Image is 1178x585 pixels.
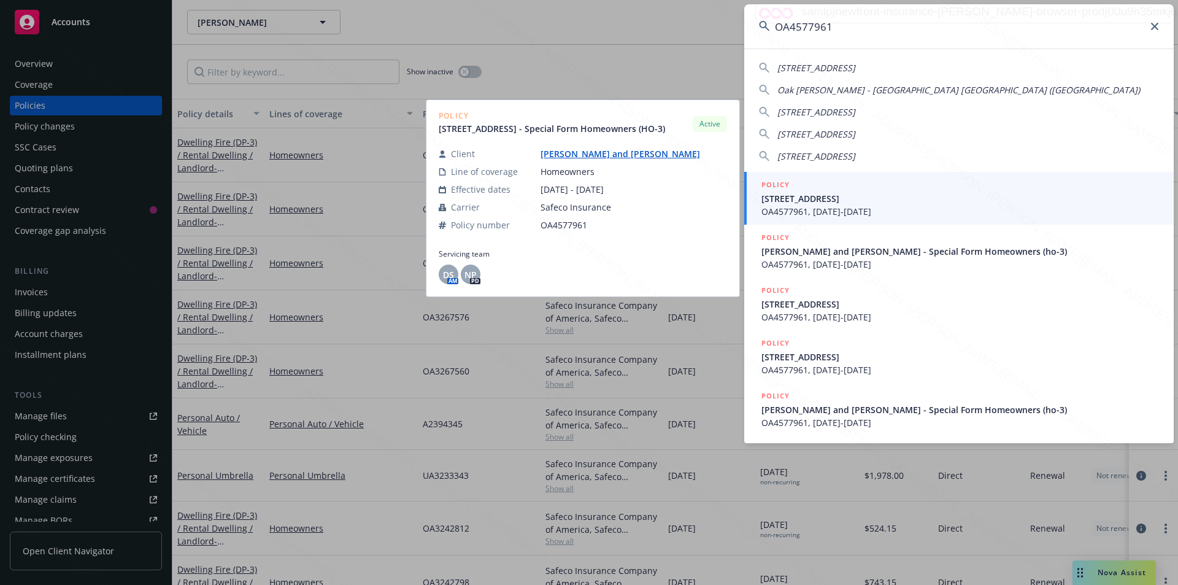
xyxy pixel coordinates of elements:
[761,403,1159,416] span: [PERSON_NAME] and [PERSON_NAME] - Special Form Homeowners (ho-3)
[761,363,1159,376] span: OA4577961, [DATE]-[DATE]
[777,106,855,118] span: [STREET_ADDRESS]
[744,172,1174,225] a: POLICY[STREET_ADDRESS]OA4577961, [DATE]-[DATE]
[761,390,790,402] h5: POLICY
[761,245,1159,258] span: [PERSON_NAME] and [PERSON_NAME] - Special Form Homeowners (ho-3)
[777,150,855,162] span: [STREET_ADDRESS]
[777,84,1140,96] span: Oak [PERSON_NAME] - [GEOGRAPHIC_DATA] [GEOGRAPHIC_DATA] ([GEOGRAPHIC_DATA])
[761,337,790,349] h5: POLICY
[744,277,1174,330] a: POLICY[STREET_ADDRESS]OA4577961, [DATE]-[DATE]
[761,298,1159,311] span: [STREET_ADDRESS]
[777,62,855,74] span: [STREET_ADDRESS]
[761,351,1159,363] span: [STREET_ADDRESS]
[761,179,790,191] h5: POLICY
[761,416,1159,429] span: OA4577961, [DATE]-[DATE]
[761,311,1159,323] span: OA4577961, [DATE]-[DATE]
[761,284,790,296] h5: POLICY
[744,4,1174,48] input: Search...
[761,192,1159,205] span: [STREET_ADDRESS]
[761,258,1159,271] span: OA4577961, [DATE]-[DATE]
[744,383,1174,436] a: POLICY[PERSON_NAME] and [PERSON_NAME] - Special Form Homeowners (ho-3)OA4577961, [DATE]-[DATE]
[744,330,1174,383] a: POLICY[STREET_ADDRESS]OA4577961, [DATE]-[DATE]
[761,205,1159,218] span: OA4577961, [DATE]-[DATE]
[744,225,1174,277] a: POLICY[PERSON_NAME] and [PERSON_NAME] - Special Form Homeowners (ho-3)OA4577961, [DATE]-[DATE]
[777,128,855,140] span: [STREET_ADDRESS]
[761,231,790,244] h5: POLICY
